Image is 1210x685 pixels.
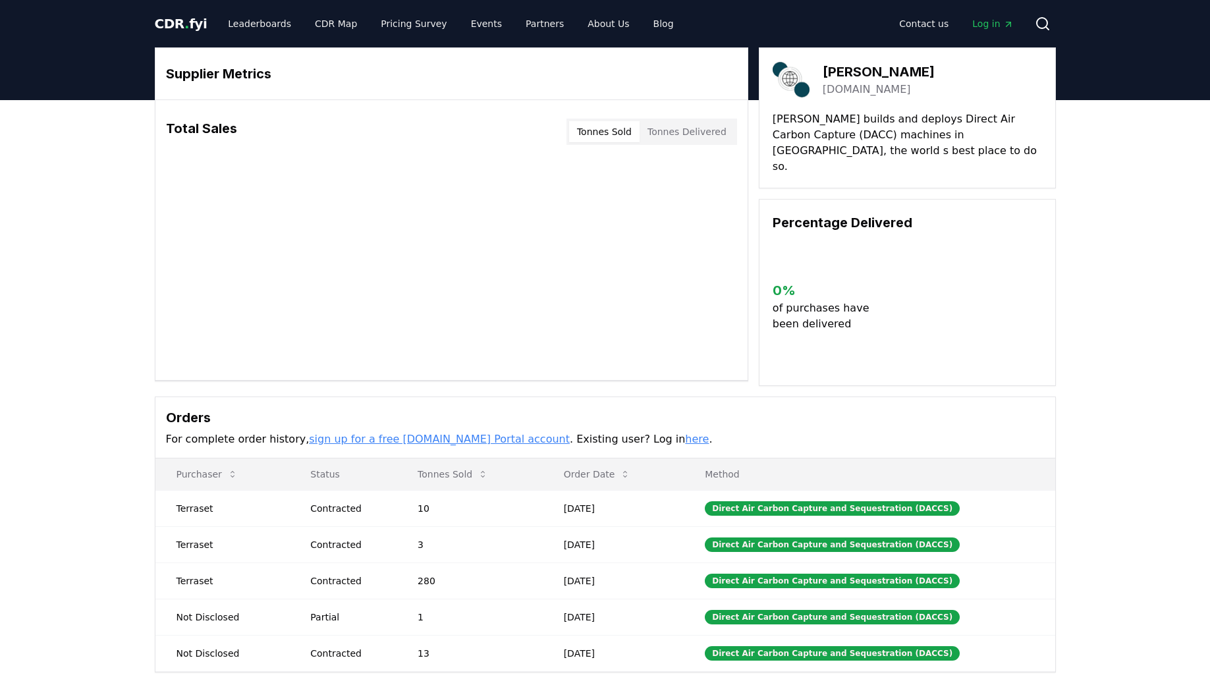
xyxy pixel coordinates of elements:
h3: Orders [166,408,1045,427]
div: Contracted [310,538,386,551]
button: Tonnes Sold [569,121,640,142]
p: [PERSON_NAME] builds and deploys Direct Air Carbon Capture (DACC) machines in [GEOGRAPHIC_DATA], ... [773,111,1042,175]
p: Method [694,468,1044,481]
h3: Supplier Metrics [166,64,737,84]
td: 280 [397,562,543,599]
a: About Us [577,12,640,36]
a: CDR Map [304,12,368,36]
a: Partners [515,12,574,36]
div: Partial [310,611,386,624]
a: Leaderboards [217,12,302,36]
td: Terraset [155,526,290,562]
button: Tonnes Delivered [640,121,734,142]
td: [DATE] [543,526,684,562]
td: 13 [397,635,543,671]
div: Direct Air Carbon Capture and Sequestration (DACCS) [705,646,960,661]
td: [DATE] [543,562,684,599]
td: Not Disclosed [155,635,290,671]
a: Log in [962,12,1024,36]
div: Contracted [310,574,386,588]
td: [DATE] [543,490,684,526]
button: Tonnes Sold [407,461,499,487]
div: Contracted [310,647,386,660]
div: Direct Air Carbon Capture and Sequestration (DACCS) [705,610,960,624]
button: Purchaser [166,461,248,487]
h3: Percentage Delivered [773,213,1042,233]
td: [DATE] [543,635,684,671]
a: sign up for a free [DOMAIN_NAME] Portal account [309,433,570,445]
h3: 0 % [773,281,880,300]
img: Octavia Carbon-logo [773,61,810,98]
span: Log in [972,17,1013,30]
nav: Main [889,12,1024,36]
span: CDR fyi [155,16,207,32]
button: Order Date [553,461,642,487]
p: For complete order history, . Existing user? Log in . [166,431,1045,447]
a: here [685,433,709,445]
div: Direct Air Carbon Capture and Sequestration (DACCS) [705,574,960,588]
td: Terraset [155,490,290,526]
a: Events [460,12,512,36]
p: of purchases have been delivered [773,300,880,332]
span: . [184,16,189,32]
h3: [PERSON_NAME] [823,62,935,82]
td: 1 [397,599,543,635]
div: Contracted [310,502,386,515]
a: Blog [643,12,684,36]
div: Direct Air Carbon Capture and Sequestration (DACCS) [705,537,960,552]
td: Terraset [155,562,290,599]
a: Contact us [889,12,959,36]
h3: Total Sales [166,119,237,145]
td: 10 [397,490,543,526]
a: Pricing Survey [370,12,457,36]
a: CDR.fyi [155,14,207,33]
a: [DOMAIN_NAME] [823,82,911,97]
td: [DATE] [543,599,684,635]
td: 3 [397,526,543,562]
nav: Main [217,12,684,36]
td: Not Disclosed [155,599,290,635]
p: Status [300,468,386,481]
div: Direct Air Carbon Capture and Sequestration (DACCS) [705,501,960,516]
